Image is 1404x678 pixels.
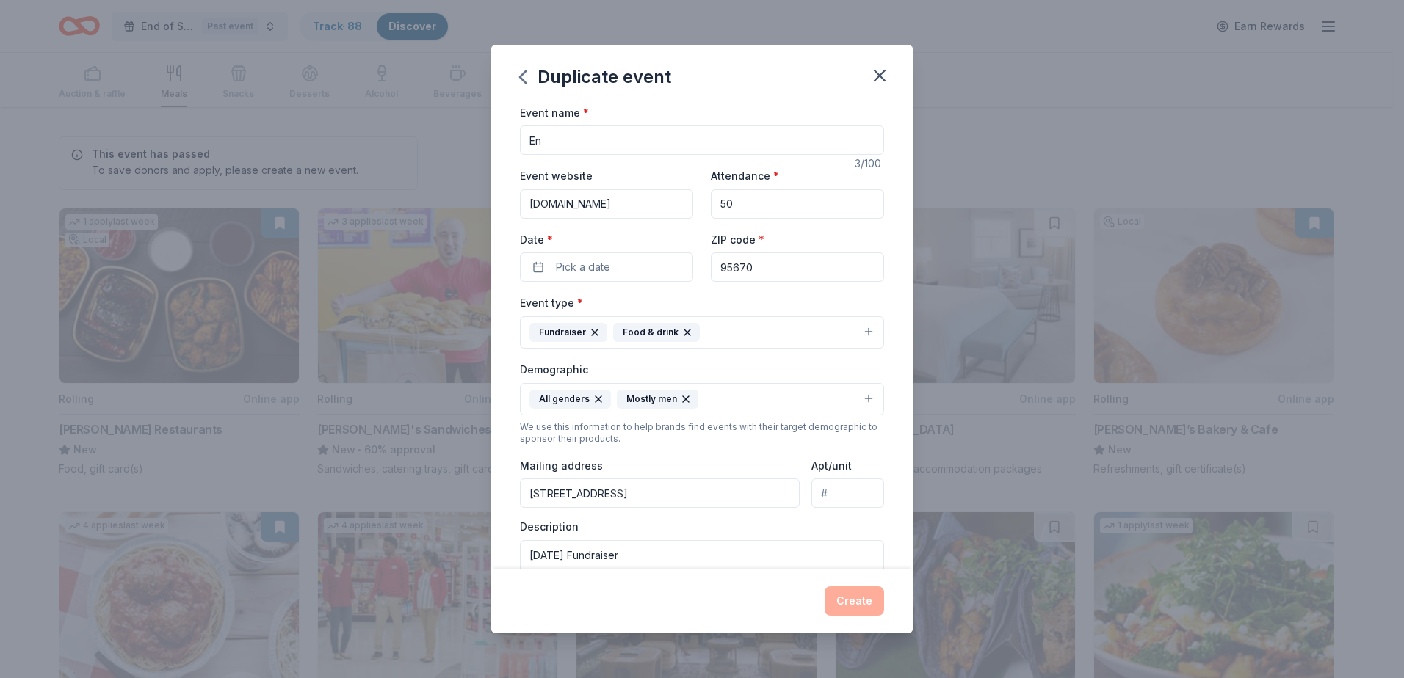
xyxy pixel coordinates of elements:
[855,155,884,172] div: 3 /100
[520,296,583,310] label: Event type
[520,383,884,415] button: All gendersMostly men
[520,189,693,219] input: https://www...
[556,258,610,276] span: Pick a date
[520,540,884,606] textarea: [DATE] Fundraiser
[520,316,884,349] button: FundraiserFood & drink
[520,478,800,508] input: Enter a US address
[617,390,698,409] div: Mostly men
[529,390,611,409] div: All genders
[520,169,593,183] label: Event website
[529,323,607,342] div: Fundraiser
[613,323,700,342] div: Food & drink
[520,459,603,473] label: Mailing address
[520,125,884,155] input: Spring Fundraiser
[520,520,579,534] label: Description
[520,362,588,377] label: Demographic
[811,478,884,508] input: #
[711,169,779,183] label: Attendance
[711,189,884,219] input: 20
[520,252,693,282] button: Pick a date
[811,459,852,473] label: Apt/unit
[520,65,671,89] div: Duplicate event
[520,106,589,120] label: Event name
[520,233,693,247] label: Date
[520,421,884,445] div: We use this information to help brands find events with their target demographic to sponsor their...
[711,252,884,282] input: 12345 (U.S. only)
[711,233,764,247] label: ZIP code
